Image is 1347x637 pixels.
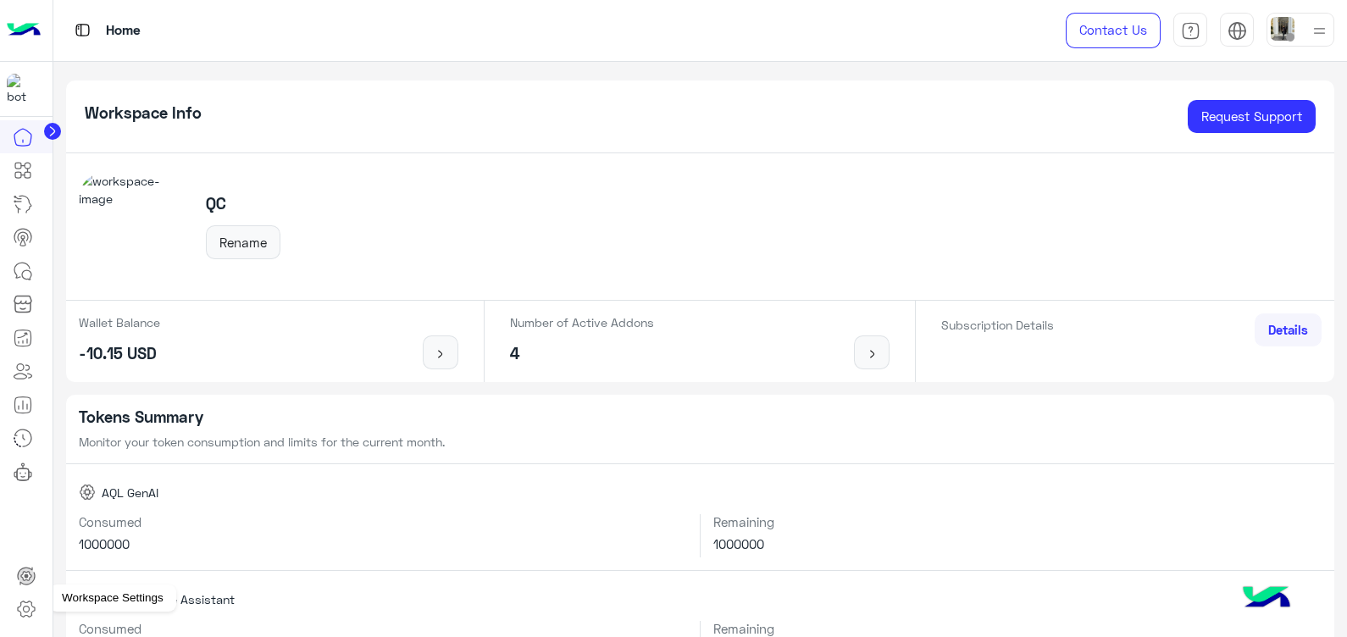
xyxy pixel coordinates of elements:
img: tab [1181,21,1200,41]
p: Home [106,19,141,42]
img: tab [1228,21,1247,41]
p: Subscription Details [941,316,1054,334]
p: Wallet Balance [79,313,160,331]
a: Request Support [1188,100,1316,134]
h5: -10.15 USD [79,344,160,363]
h5: Workspace Info [85,103,202,123]
img: workspace-image [79,172,187,280]
h5: 4 [510,344,654,363]
img: 197426356791770 [7,74,37,104]
img: profile [1309,20,1330,42]
p: Number of Active Addons [510,313,654,331]
span: AQL GenAI [102,484,158,501]
h6: 1000000 [79,536,688,551]
h6: 1000000 [713,536,1322,551]
img: icon [430,347,452,361]
img: Logo [7,13,41,48]
img: icon [862,347,883,361]
img: hulul-logo.png [1237,569,1296,629]
a: tab [1173,13,1207,48]
a: Contact Us [1066,13,1161,48]
span: Details [1268,322,1308,337]
h6: Remaining [713,514,1322,529]
button: Rename [206,225,280,259]
img: AQL GenAI [79,484,96,501]
img: tab [72,19,93,41]
h5: Tokens Summary [79,407,1322,427]
div: Workspace Settings [49,584,176,612]
p: Monitor your token consumption and limits for the current month. [79,433,1322,451]
h6: Consumed [79,514,688,529]
h6: Remaining [713,621,1322,636]
a: Details [1255,313,1322,347]
h6: Consumed [79,621,688,636]
img: userImage [1271,17,1294,41]
h5: QC [206,194,280,213]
